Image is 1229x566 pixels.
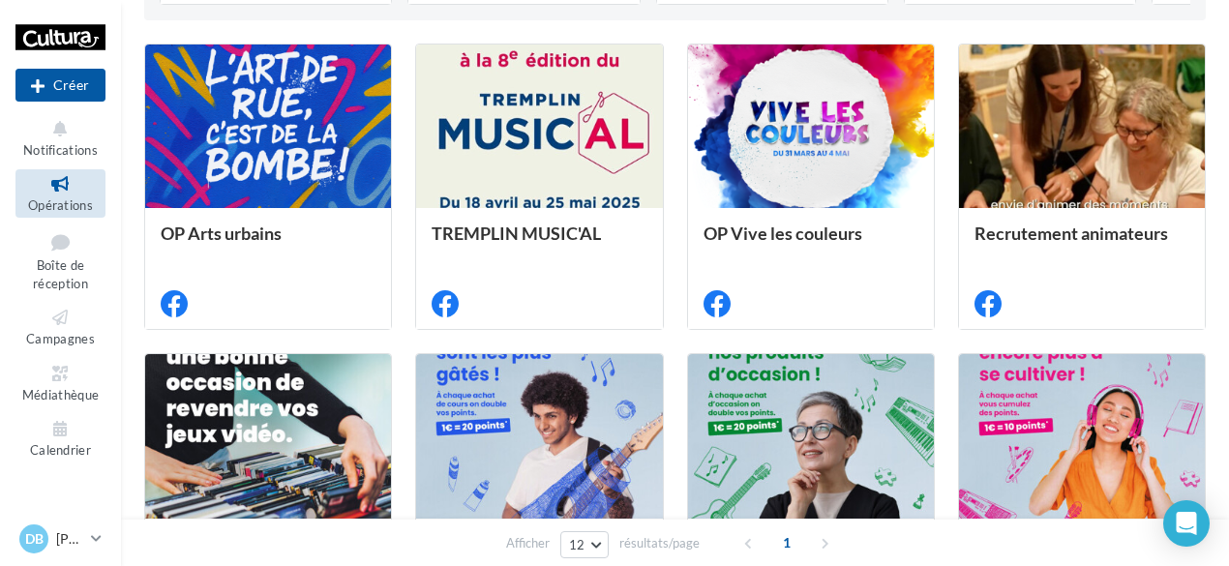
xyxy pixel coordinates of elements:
p: [PERSON_NAME] [56,529,83,549]
span: Calendrier [30,442,91,458]
span: 12 [569,537,585,552]
span: Médiathèque [22,387,100,402]
a: Boîte de réception [15,225,105,296]
span: Boîte de réception [33,257,88,291]
button: Créer [15,69,105,102]
button: Notifications [15,114,105,162]
span: résultats/page [619,534,700,552]
span: DB [25,529,44,549]
div: Open Intercom Messenger [1163,500,1210,547]
a: Opérations [15,169,105,217]
div: TREMPLIN MUSIC'AL [432,223,646,262]
div: OP Vive les couleurs [704,223,918,262]
div: Recrutement animateurs [974,223,1189,262]
a: Campagnes [15,303,105,350]
span: Notifications [23,142,98,158]
a: Calendrier [15,414,105,462]
div: Nouvelle campagne [15,69,105,102]
a: Médiathèque [15,359,105,406]
button: 12 [560,531,610,558]
div: OP Arts urbains [161,223,375,262]
span: 1 [771,527,802,558]
span: Afficher [506,534,550,552]
span: Campagnes [26,331,95,346]
a: DB [PERSON_NAME] [15,521,105,557]
span: Opérations [28,197,93,213]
